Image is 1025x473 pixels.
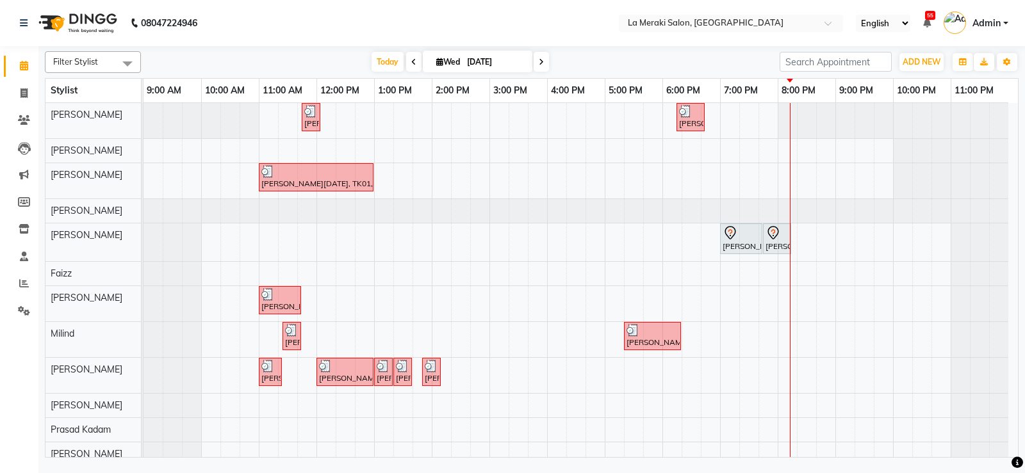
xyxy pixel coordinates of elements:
a: 4:00 PM [548,81,588,100]
span: 55 [925,11,935,20]
div: [PERSON_NAME] Neo, TK03, 07:00 PM-07:45 PM, [PERSON_NAME] Haircut [721,225,761,252]
a: 3:00 PM [490,81,530,100]
a: 9:00 AM [143,81,184,100]
div: [PERSON_NAME] Neo, TK03, 07:45 PM-08:15 PM, [PERSON_NAME] Styling With [PERSON_NAME] [764,225,790,252]
input: Search Appointment [780,52,892,72]
div: [PERSON_NAME], TK04, 01:20 PM-01:30 PM, [GEOGRAPHIC_DATA] Threading [395,360,411,384]
span: [PERSON_NAME] [51,448,122,460]
span: Faizz [51,268,72,279]
img: Admin [944,12,966,34]
b: 08047224946 [141,5,197,41]
a: 1:00 PM [375,81,415,100]
span: Filter Stylist [53,56,98,67]
div: [PERSON_NAME][DATE], TK01, 11:00 AM-01:00 PM, Vvip Hair Spa 90 Min Morrocan [260,165,372,189]
input: 2025-09-03 [463,52,527,72]
a: 8:00 PM [778,81,819,100]
span: [PERSON_NAME] [51,229,122,241]
div: [PERSON_NAME], TK02, 11:00 AM-11:25 AM, Black Mask full face [260,360,281,384]
span: [PERSON_NAME] [51,145,122,156]
span: Stylist [51,84,78,96]
span: [PERSON_NAME] [51,205,122,216]
span: Today [372,52,404,72]
div: [PERSON_NAME], TK04, 01:00 PM-01:20 PM, Eye Brows Threading [375,360,391,384]
span: ADD NEW [903,57,940,67]
span: Wed [433,57,463,67]
a: 2:00 PM [432,81,473,100]
div: [PERSON_NAME], TK06, 06:15 PM-06:45 PM, Express Hair Spa For Dry Hair 30 Min [678,105,703,129]
a: 10:00 AM [202,81,248,100]
div: [PERSON_NAME], TK07, 05:20 PM-06:20 PM, VIP AVL Pedicure 40 [625,324,680,348]
span: Admin [972,17,1001,30]
a: 5:00 PM [605,81,646,100]
div: [PERSON_NAME], TK05, 11:45 AM-11:46 AM, Tip [303,105,319,129]
a: 6:00 PM [663,81,703,100]
div: [PERSON_NAME], TK02, 11:25 AM-11:45 AM, Dry Manicure [284,324,300,348]
span: Prasad Kadam [51,424,111,435]
a: 11:00 PM [951,81,997,100]
img: logo [33,5,120,41]
a: 9:00 PM [836,81,876,100]
a: 7:00 PM [721,81,761,100]
span: [PERSON_NAME] [51,399,122,411]
div: [PERSON_NAME], TK04, 12:00 PM-01:00 PM, Dermalogica Deep Cleaning (10 Min Massage) [318,360,372,384]
a: 12:00 PM [317,81,363,100]
div: [PERSON_NAME], TK04, 01:50 PM-02:00 PM, Lower Lip Threading [423,360,439,384]
span: [PERSON_NAME] [51,292,122,303]
a: 55 [923,17,931,29]
span: Milind [51,328,74,339]
a: 10:00 PM [894,81,939,100]
span: [PERSON_NAME] [51,109,122,120]
button: ADD NEW [899,53,944,71]
span: [PERSON_NAME] [51,364,122,375]
div: [PERSON_NAME], TK05, 11:00 AM-11:45 AM, Blow-Dry [260,288,300,312]
a: 11:00 AM [259,81,306,100]
span: [PERSON_NAME] [51,169,122,180]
